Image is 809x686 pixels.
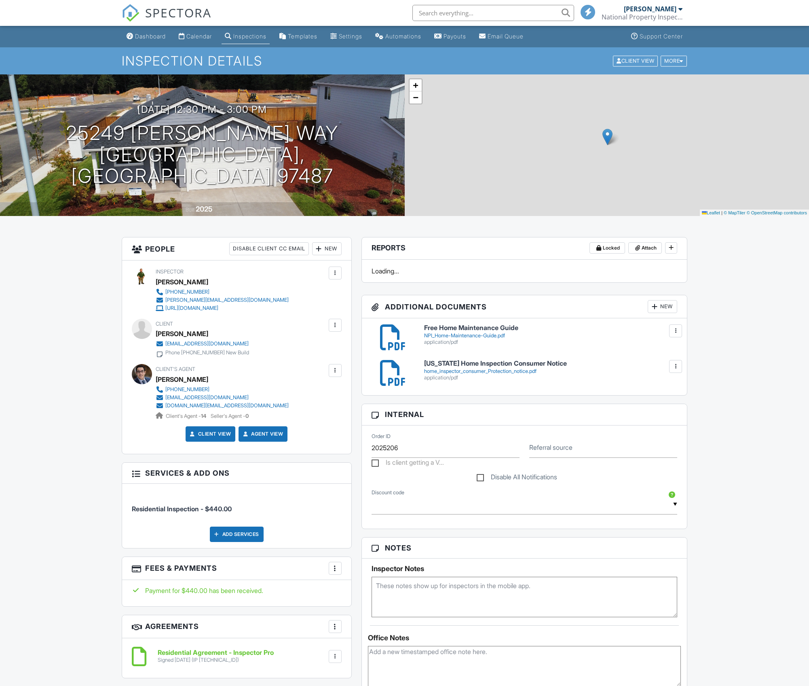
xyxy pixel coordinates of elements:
a: [EMAIL_ADDRESS][DOMAIN_NAME] [156,394,289,402]
a: [PHONE_NUMBER]‬ [156,385,289,394]
a: Dashboard [123,29,169,44]
div: Support Center [640,33,683,40]
a: Agent View [241,430,283,438]
div: [PERSON_NAME] [156,328,208,340]
div: Inspections [233,33,266,40]
div: Disable Client CC Email [229,242,309,255]
label: Discount code [372,489,404,496]
li: Service: Residential Inspection [132,490,342,520]
span: Inspector [156,269,184,275]
a: © OpenStreetMap contributors [747,210,807,215]
a: [US_STATE] Home Inspection Consumer Notice home_inspector_consumer_Protection_notice.pdf applicat... [424,360,678,381]
img: Marker [602,129,613,145]
div: [DOMAIN_NAME][EMAIL_ADDRESS][DOMAIN_NAME] [165,402,289,409]
a: Email Queue [476,29,527,44]
span: Residential Inspection - $440.00 [132,505,232,513]
a: [PERSON_NAME][EMAIL_ADDRESS][DOMAIN_NAME] [156,296,289,304]
div: Dashboard [135,33,166,40]
a: [URL][DOMAIN_NAME] [156,304,289,312]
div: Payment for $440.00 has been received. [132,586,342,595]
a: Inspections [222,29,270,44]
label: Referral source [529,443,572,452]
a: [PHONE_NUMBER] [156,288,289,296]
div: Signed [DATE] (IP [TECHNICAL_ID]) [158,657,274,663]
div: Email Queue [488,33,524,40]
span: Client's Agent [156,366,195,372]
div: Office Notes [368,634,681,642]
div: [EMAIL_ADDRESS][DOMAIN_NAME] [165,341,249,347]
div: Templates [288,33,317,40]
h3: Internal [362,404,687,425]
h3: People [122,237,351,260]
div: NPI_Home-Maintenance-Guide.pdf [424,332,678,339]
div: National Property Inspections [602,13,682,21]
h3: Agreements [122,615,351,638]
h5: Inspector Notes [372,565,678,573]
div: [PERSON_NAME][EMAIL_ADDRESS][DOMAIN_NAME] [165,297,289,303]
span: + [413,80,418,90]
a: Calendar [175,29,215,44]
h3: Services & Add ons [122,463,351,484]
a: SPECTORA [122,11,211,28]
div: [EMAIL_ADDRESS][DOMAIN_NAME] [165,394,249,401]
span: Client's Agent - [166,413,207,419]
span: SPECTORA [145,4,211,21]
div: Client View [613,55,658,66]
a: Templates [276,29,321,44]
a: Leaflet [702,210,720,215]
div: [URL][DOMAIN_NAME] [165,305,218,311]
span: − [413,92,418,102]
a: Settings [327,29,365,44]
span: | [721,210,722,215]
a: [DOMAIN_NAME][EMAIL_ADDRESS][DOMAIN_NAME] [156,402,289,410]
a: Support Center [628,29,686,44]
div: Settings [339,33,362,40]
h6: Residential Agreement - Inspector Pro [158,649,274,656]
strong: 0 [245,413,249,419]
a: Client View [612,57,660,64]
a: Zoom out [410,91,422,104]
a: Free Home Maintenance Guide NPI_Home-Maintenance-Guide.pdf application/pdf [424,324,678,345]
span: Seller's Agent - [211,413,249,419]
a: Zoom in [410,79,422,91]
div: [PERSON_NAME] [624,5,676,13]
a: Residential Agreement - Inspector Pro Signed [DATE] (IP [TECHNICAL_ID]) [158,649,274,663]
h1: 25249 [PERSON_NAME] Way [GEOGRAPHIC_DATA], [GEOGRAPHIC_DATA] 97487 [13,123,392,186]
div: [PHONE_NUMBER]‬ [165,386,209,393]
a: [EMAIL_ADDRESS][DOMAIN_NAME] [156,340,249,348]
div: New [648,300,677,313]
div: Phone [PHONE_NUMBER] New Build [165,349,249,356]
div: [PERSON_NAME] [156,276,208,288]
a: Payouts [431,29,469,44]
div: home_inspector_consumer_Protection_notice.pdf [424,368,678,375]
div: Automations [385,33,421,40]
a: Client View [188,430,231,438]
span: Client [156,321,173,327]
h6: Free Home Maintenance Guide [424,324,678,332]
label: Disable All Notifications [477,473,557,483]
div: Payouts [444,33,466,40]
div: 2025 [196,205,213,213]
a: Automations (Basic) [372,29,425,44]
div: Calendar [186,33,212,40]
div: application/pdf [424,375,678,381]
div: More [661,55,687,66]
input: Search everything... [412,5,574,21]
h3: Fees & Payments [122,557,351,580]
label: Is client getting a VA loan? [372,459,444,469]
a: [PERSON_NAME] [156,373,208,385]
div: [PHONE_NUMBER] [165,289,209,295]
h3: [DATE] 12:30 pm - 3:00 pm [137,104,267,115]
h3: Notes [362,538,687,559]
img: The Best Home Inspection Software - Spectora [122,4,139,22]
div: application/pdf [424,339,678,345]
div: Add Services [210,527,264,542]
strong: 14 [201,413,206,419]
h6: [US_STATE] Home Inspection Consumer Notice [424,360,678,367]
h3: Additional Documents [362,295,687,318]
h1: Inspection Details [122,54,688,68]
a: © MapTiler [724,210,746,215]
label: Order ID [372,433,391,440]
div: New [312,242,342,255]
